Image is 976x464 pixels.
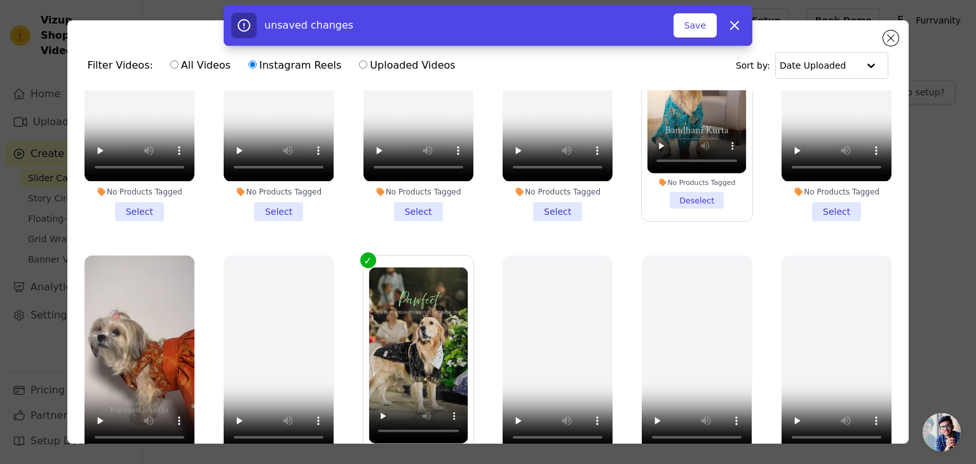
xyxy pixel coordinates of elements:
div: No Products Tagged [224,187,334,197]
span: unsaved changes [264,19,353,31]
div: No Products Tagged [363,187,473,197]
a: Open chat [923,413,961,451]
label: Uploaded Videos [358,57,456,74]
label: All Videos [170,57,231,74]
div: No Products Tagged [647,179,747,188]
label: Instagram Reels [248,57,342,74]
div: Sort by: [736,52,889,79]
div: No Products Tagged [782,187,891,197]
div: Filter Videos: [88,51,463,80]
div: No Products Tagged [85,187,194,197]
div: No Products Tagged [503,187,613,197]
button: Save [674,13,717,38]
